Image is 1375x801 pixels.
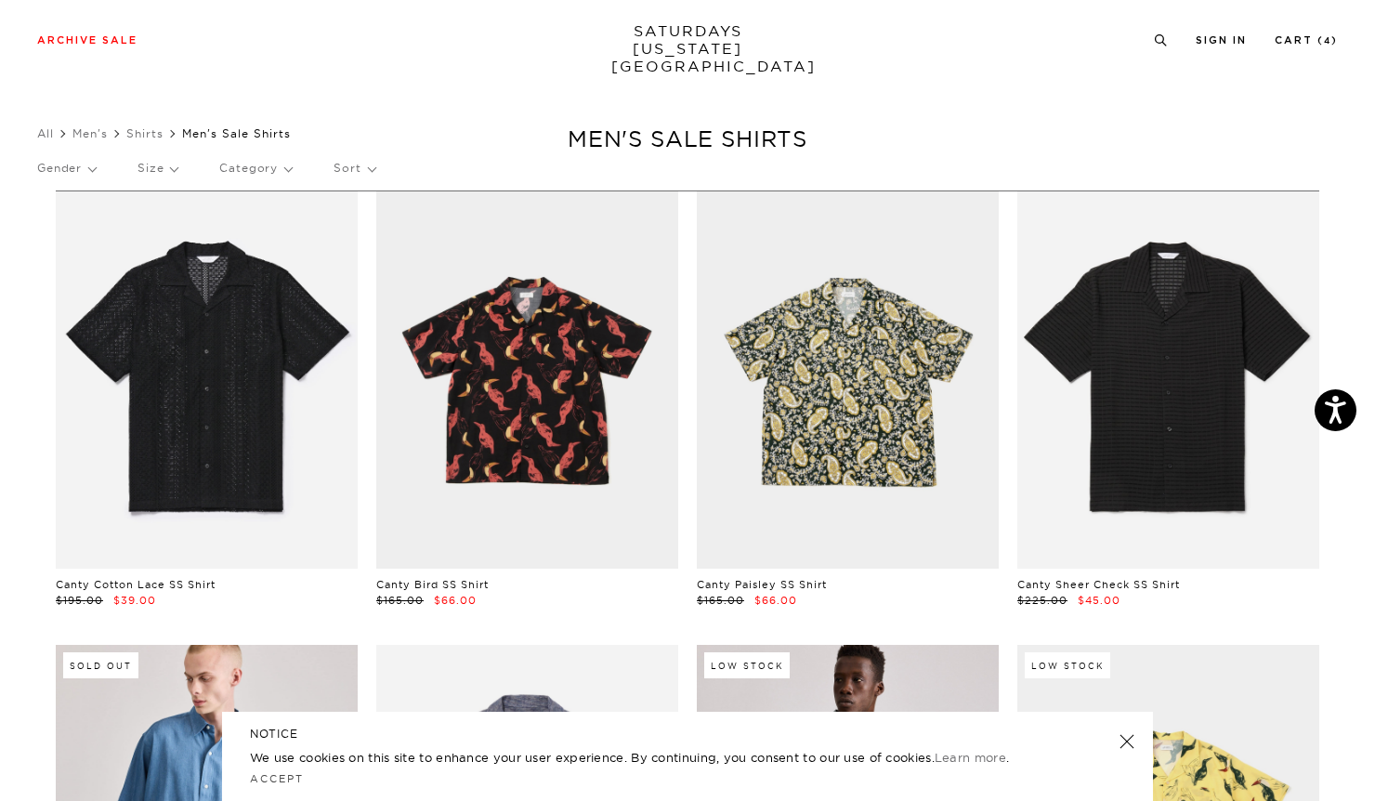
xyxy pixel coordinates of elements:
[376,594,424,607] span: $165.00
[72,126,108,140] a: Men's
[182,126,291,140] span: Men's Sale Shirts
[250,772,304,785] a: Accept
[1078,594,1120,607] span: $45.00
[37,147,96,190] p: Gender
[37,35,137,46] a: Archive Sale
[1196,35,1247,46] a: Sign In
[611,22,765,75] a: SATURDAYS[US_STATE][GEOGRAPHIC_DATA]
[1017,594,1067,607] span: $225.00
[250,748,1059,767] p: We use cookies on this site to enhance your user experience. By continuing, you consent to our us...
[434,594,477,607] span: $66.00
[250,726,1125,742] h5: NOTICE
[126,126,164,140] a: Shirts
[376,578,489,591] a: Canty Bird SS Shirt
[37,126,54,140] a: All
[56,578,216,591] a: Canty Cotton Lace SS Shirt
[219,147,292,190] p: Category
[697,594,744,607] span: $165.00
[334,147,374,190] p: Sort
[1324,37,1331,46] small: 4
[63,652,138,678] div: Sold Out
[113,594,156,607] span: $39.00
[697,578,827,591] a: Canty Paisley SS Shirt
[137,147,177,190] p: Size
[1025,652,1110,678] div: Low Stock
[56,594,103,607] span: $195.00
[704,652,790,678] div: Low Stock
[935,750,1006,765] a: Learn more
[1017,578,1180,591] a: Canty Sheer Check SS Shirt
[1275,35,1338,46] a: Cart (4)
[754,594,797,607] span: $66.00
